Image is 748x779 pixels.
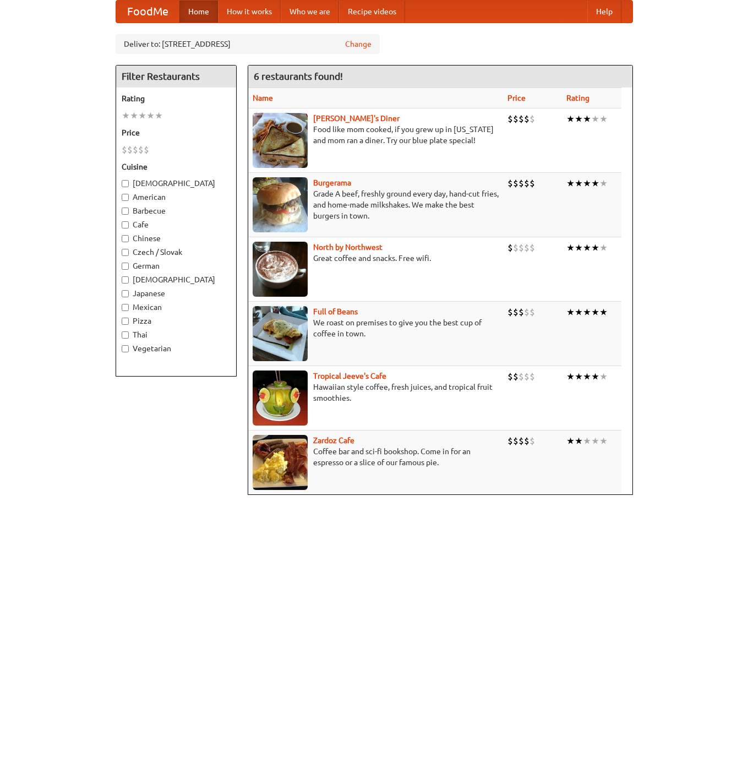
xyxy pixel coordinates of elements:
[122,331,129,339] input: Thai
[513,435,518,447] li: $
[575,371,583,383] li: ★
[122,260,231,271] label: German
[599,371,608,383] li: ★
[253,446,499,468] p: Coffee bar and sci-fi bookshop. Come in for an espresso or a slice of our famous pie.
[253,242,308,297] img: north.jpg
[313,178,351,187] a: Burgerama
[591,306,599,318] li: ★
[507,94,526,102] a: Price
[313,114,400,123] a: [PERSON_NAME]'s Diner
[566,435,575,447] li: ★
[518,306,524,318] li: $
[281,1,339,23] a: Who we are
[313,307,358,316] a: Full of Beans
[253,371,308,426] img: jeeves.jpg
[122,192,231,203] label: American
[518,113,524,125] li: $
[253,124,499,146] p: Food like mom cooked, if you grew up in [US_STATE] and mom ran a diner. Try our blue plate special!
[122,208,129,215] input: Barbecue
[507,242,513,254] li: $
[313,436,354,445] a: Zardoz Cafe
[513,113,518,125] li: $
[122,302,231,313] label: Mexican
[513,371,518,383] li: $
[518,242,524,254] li: $
[524,371,529,383] li: $
[253,253,499,264] p: Great coffee and snacks. Free wifi.
[591,371,599,383] li: ★
[507,371,513,383] li: $
[507,435,513,447] li: $
[122,127,231,138] h5: Price
[591,435,599,447] li: ★
[599,113,608,125] li: ★
[133,144,138,156] li: $
[253,317,499,339] p: We roast on premises to give you the best cup of coffee in town.
[507,177,513,189] li: $
[583,371,591,383] li: ★
[566,242,575,254] li: ★
[253,306,308,361] img: beans.jpg
[254,71,343,81] ng-pluralize: 6 restaurants found!
[122,274,231,285] label: [DEMOGRAPHIC_DATA]
[583,306,591,318] li: ★
[122,304,129,311] input: Mexican
[518,177,524,189] li: $
[513,242,518,254] li: $
[313,243,383,252] a: North by Northwest
[116,1,179,23] a: FoodMe
[122,221,129,228] input: Cafe
[253,94,273,102] a: Name
[529,435,535,447] li: $
[566,94,589,102] a: Rating
[529,113,535,125] li: $
[122,345,129,352] input: Vegetarian
[575,113,583,125] li: ★
[122,288,231,299] label: Japanese
[122,219,231,230] label: Cafe
[253,188,499,221] p: Grade A beef, freshly ground every day, hand-cut fries, and home-made milkshakes. We make the bes...
[575,435,583,447] li: ★
[122,263,129,270] input: German
[599,306,608,318] li: ★
[591,242,599,254] li: ★
[155,110,163,122] li: ★
[253,177,308,232] img: burgerama.jpg
[122,247,231,258] label: Czech / Slovak
[507,306,513,318] li: $
[253,382,499,404] p: Hawaiian style coffee, fresh juices, and tropical fruit smoothies.
[529,371,535,383] li: $
[524,177,529,189] li: $
[591,177,599,189] li: ★
[138,144,144,156] li: $
[122,249,129,256] input: Czech / Slovak
[122,318,129,325] input: Pizza
[122,144,127,156] li: $
[575,177,583,189] li: ★
[587,1,621,23] a: Help
[116,34,380,54] div: Deliver to: [STREET_ADDRESS]
[591,113,599,125] li: ★
[513,177,518,189] li: $
[146,110,155,122] li: ★
[583,242,591,254] li: ★
[253,113,308,168] img: sallys.jpg
[518,435,524,447] li: $
[529,242,535,254] li: $
[253,435,308,490] img: zardoz.jpg
[524,242,529,254] li: $
[122,233,231,244] label: Chinese
[122,290,129,297] input: Japanese
[529,306,535,318] li: $
[524,113,529,125] li: $
[513,306,518,318] li: $
[122,194,129,201] input: American
[583,177,591,189] li: ★
[313,372,386,380] a: Tropical Jeeve's Cafe
[524,306,529,318] li: $
[127,144,133,156] li: $
[122,329,231,340] label: Thai
[122,180,129,187] input: [DEMOGRAPHIC_DATA]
